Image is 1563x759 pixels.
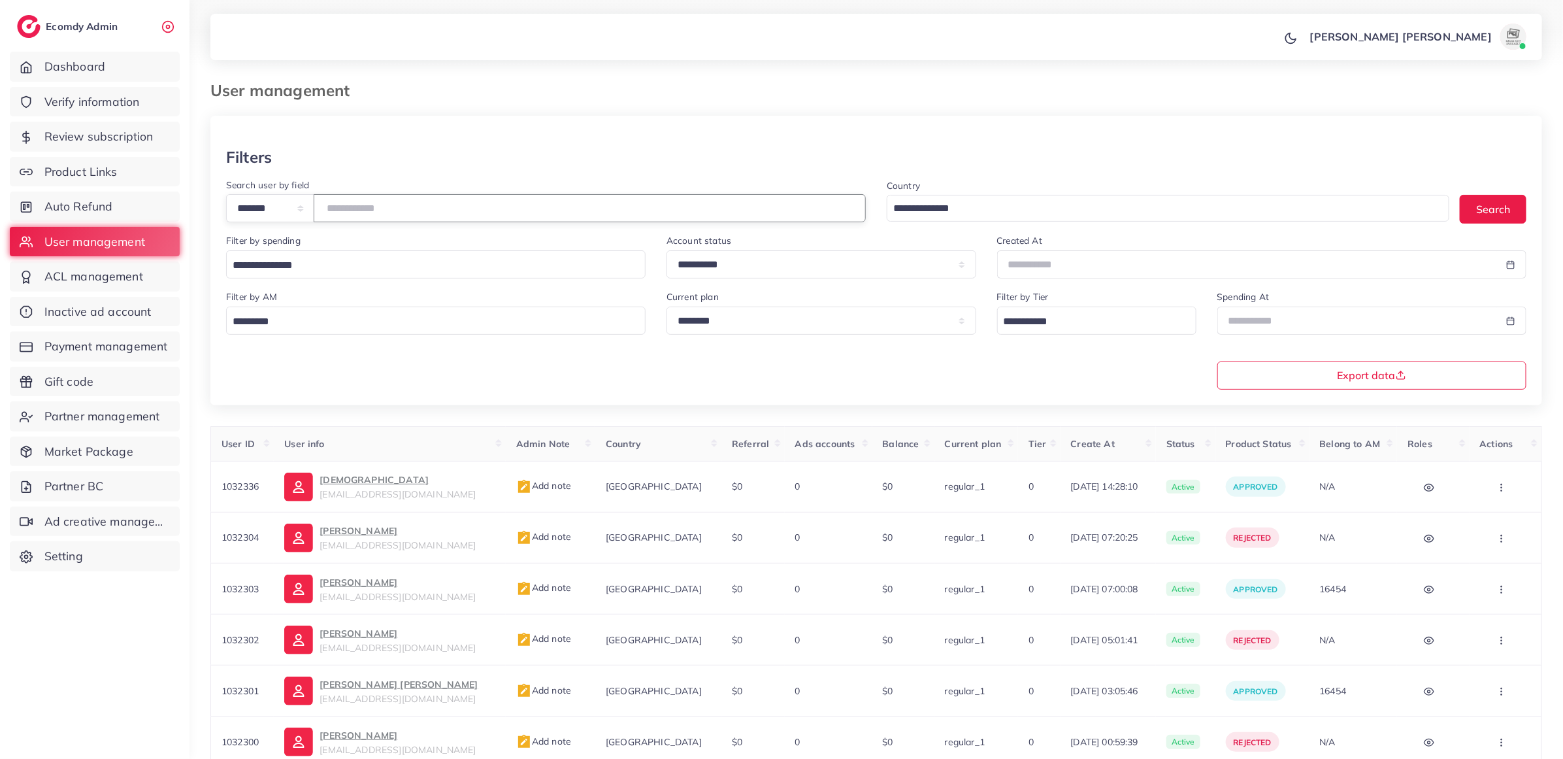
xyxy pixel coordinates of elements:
[284,575,313,603] img: ic-user-info.36bf1079.svg
[1028,583,1034,595] span: 0
[1028,634,1034,646] span: 0
[666,290,719,303] label: Current plan
[226,250,646,278] div: Search for option
[226,178,309,192] label: Search user by field
[516,582,571,594] span: Add note
[10,157,180,187] a: Product Links
[10,122,180,152] a: Review subscription
[732,634,742,646] span: $0
[226,290,277,303] label: Filter by AM
[1234,635,1272,645] span: rejected
[1460,195,1526,223] button: Search
[44,478,104,495] span: Partner BC
[284,524,313,552] img: ic-user-info.36bf1079.svg
[732,685,742,697] span: $0
[222,481,259,492] span: 1032336
[795,634,800,646] span: 0
[10,471,180,501] a: Partner BC
[320,488,476,500] span: [EMAIL_ADDRESS][DOMAIN_NAME]
[226,234,301,247] label: Filter by spending
[284,575,495,603] a: [PERSON_NAME][EMAIL_ADDRESS][DOMAIN_NAME]
[945,583,985,595] span: regular_1
[1071,735,1145,749] span: [DATE] 00:59:39
[222,634,259,646] span: 1032302
[226,148,272,167] h3: Filters
[945,481,985,492] span: regular_1
[17,15,121,38] a: logoEcomdy Admin
[516,735,571,747] span: Add note
[284,438,324,450] span: User info
[44,303,152,320] span: Inactive ad account
[17,15,41,38] img: logo
[516,480,571,492] span: Add note
[606,634,702,646] span: [GEOGRAPHIC_DATA]
[1480,438,1513,450] span: Actions
[889,199,1432,219] input: Search for option
[222,438,255,450] span: User ID
[883,481,893,492] span: $0
[1234,533,1272,543] span: rejected
[284,626,313,654] img: ic-user-info.36bf1079.svg
[732,531,742,543] span: $0
[516,734,532,750] img: admin_note.cdd0b510.svg
[516,633,571,645] span: Add note
[284,626,495,654] a: [PERSON_NAME][EMAIL_ADDRESS][DOMAIN_NAME]
[10,437,180,467] a: Market Package
[284,473,313,501] img: ic-user-info.36bf1079.svg
[945,685,985,697] span: regular_1
[883,634,893,646] span: $0
[1320,481,1336,492] span: N/A
[222,736,259,748] span: 1032300
[732,481,742,492] span: $0
[997,290,1049,303] label: Filter by Tier
[732,438,769,450] span: Referral
[516,531,571,543] span: Add note
[606,481,702,492] span: [GEOGRAPHIC_DATA]
[1028,481,1034,492] span: 0
[1071,438,1115,450] span: Create At
[1028,438,1047,450] span: Tier
[1028,531,1034,543] span: 0
[883,438,919,450] span: Balance
[46,20,121,33] h2: Ecomdy Admin
[1310,29,1492,44] p: [PERSON_NAME] [PERSON_NAME]
[320,677,478,692] p: [PERSON_NAME] [PERSON_NAME]
[795,736,800,748] span: 0
[1234,737,1272,747] span: rejected
[320,523,476,539] p: [PERSON_NAME]
[320,728,476,743] p: [PERSON_NAME]
[795,481,800,492] span: 0
[320,539,476,551] span: [EMAIL_ADDRESS][DOMAIN_NAME]
[1071,684,1145,698] span: [DATE] 03:05:46
[1234,686,1278,696] span: approved
[228,312,629,332] input: Search for option
[516,581,532,597] img: admin_note.cdd0b510.svg
[1320,634,1336,646] span: N/A
[945,634,985,646] span: regular_1
[320,575,476,590] p: [PERSON_NAME]
[284,677,495,705] a: [PERSON_NAME] [PERSON_NAME][EMAIL_ADDRESS][DOMAIN_NAME]
[44,373,93,390] span: Gift code
[1071,582,1145,596] span: [DATE] 07:00:08
[10,227,180,257] a: User management
[1166,582,1200,596] span: active
[1166,480,1200,494] span: active
[997,234,1043,247] label: Created At
[226,307,646,335] div: Search for option
[606,736,702,748] span: [GEOGRAPHIC_DATA]
[320,744,476,756] span: [EMAIL_ADDRESS][DOMAIN_NAME]
[10,331,180,362] a: Payment management
[795,685,800,697] span: 0
[883,736,893,748] span: $0
[10,192,180,222] a: Auto Refund
[1320,531,1336,543] span: N/A
[945,438,1002,450] span: Current plan
[1500,24,1526,50] img: avatar
[44,163,118,180] span: Product Links
[997,307,1196,335] div: Search for option
[1071,633,1145,647] span: [DATE] 05:01:41
[44,268,143,285] span: ACL management
[795,583,800,595] span: 0
[887,195,1449,222] div: Search for option
[1166,531,1200,545] span: active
